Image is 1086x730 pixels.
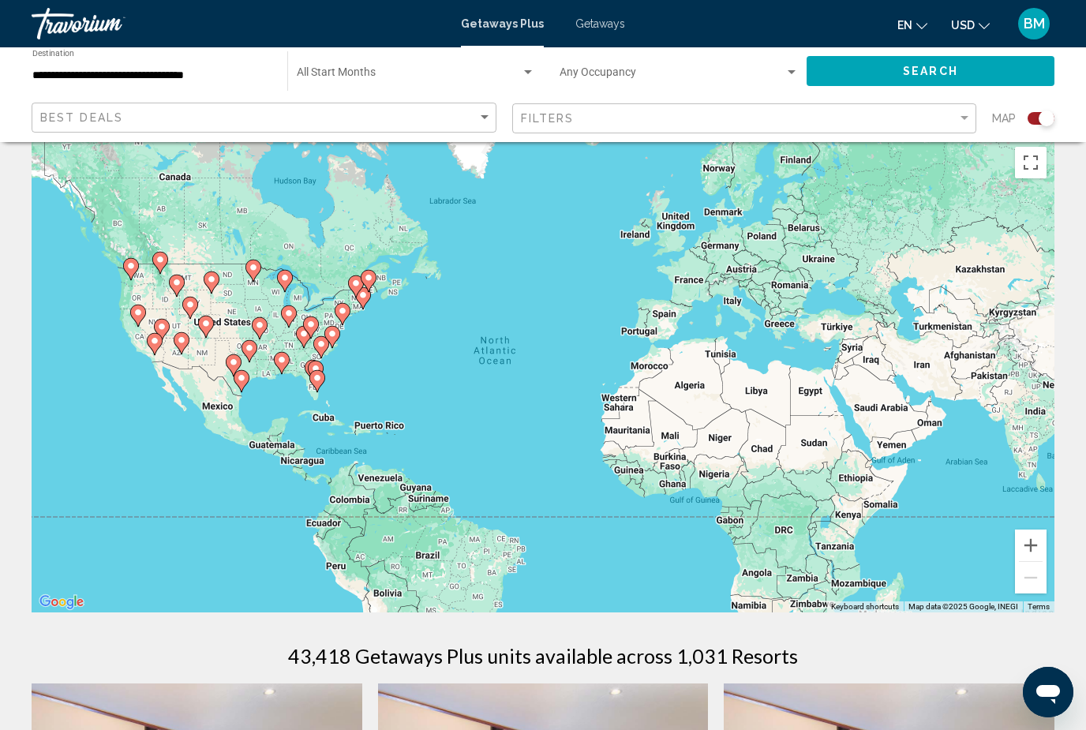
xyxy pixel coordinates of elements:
[897,19,912,32] span: en
[992,107,1016,129] span: Map
[461,17,544,30] a: Getaways Plus
[807,56,1054,85] button: Search
[1024,16,1045,32] span: BM
[40,111,492,125] mat-select: Sort by
[1015,562,1047,593] button: Zoom out
[1023,667,1073,717] iframe: Button to launch messaging window
[1015,530,1047,561] button: Zoom in
[903,66,958,78] span: Search
[1028,602,1050,611] a: Terms
[288,644,798,668] h1: 43,418 Getaways Plus units available across 1,031 Resorts
[1013,7,1054,40] button: User Menu
[40,111,123,124] span: Best Deals
[36,592,88,612] img: Google
[951,19,975,32] span: USD
[1015,147,1047,178] button: Toggle fullscreen view
[521,112,575,125] span: Filters
[512,103,977,135] button: Filter
[36,592,88,612] a: Open this area in Google Maps (opens a new window)
[32,8,445,39] a: Travorium
[951,13,990,36] button: Change currency
[831,601,899,612] button: Keyboard shortcuts
[575,17,625,30] a: Getaways
[908,602,1018,611] span: Map data ©2025 Google, INEGI
[897,13,927,36] button: Change language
